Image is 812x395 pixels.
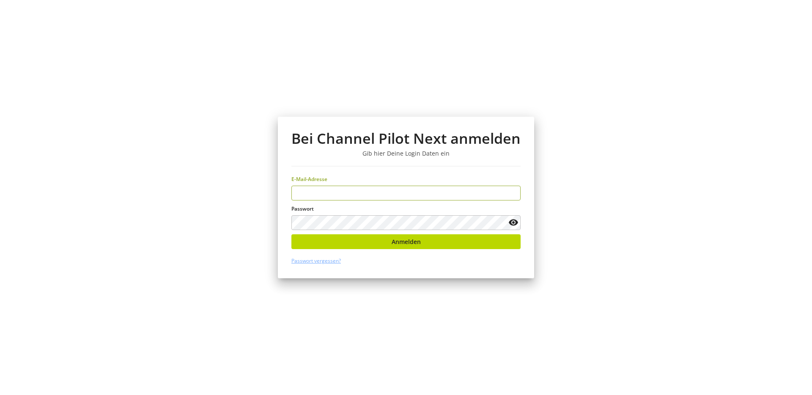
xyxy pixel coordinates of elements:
[291,150,521,157] h3: Gib hier Deine Login Daten ein
[291,205,314,212] span: Passwort
[291,176,327,183] span: E-Mail-Adresse
[291,130,521,146] h1: Bei Channel Pilot Next anmelden
[291,257,341,264] a: Passwort vergessen?
[291,234,521,249] button: Anmelden
[392,237,421,246] span: Anmelden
